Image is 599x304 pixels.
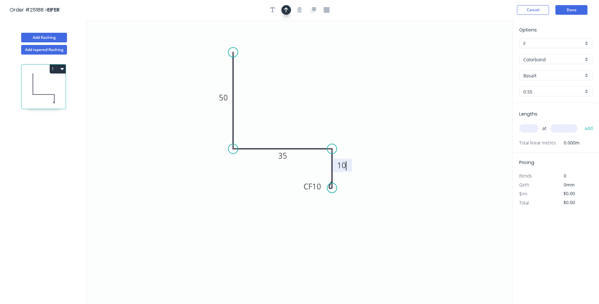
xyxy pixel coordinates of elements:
tspan: CF [304,181,312,192]
span: 0mm [564,182,575,188]
input: Colour [523,72,583,79]
span: Bends [519,173,532,179]
tspan: 50 [219,92,228,103]
span: Pricing [519,159,534,166]
input: Material [523,56,583,63]
span: Girth [519,182,529,188]
span: Options [519,27,537,33]
span: EIFER [47,6,60,13]
tspan: 10 [337,160,346,170]
button: add [581,123,596,134]
tspan: 35 [278,150,287,161]
span: Order #25188 > [10,6,47,13]
input: Price level [523,40,583,47]
input: Thickness [523,88,583,95]
span: Lengths [519,111,537,117]
span: Total lineal metres [519,138,556,147]
span: Total [519,200,529,206]
span: 0 [564,173,566,179]
span: at [542,124,546,133]
span: 0.000m [556,138,579,147]
button: Add flashing [21,33,67,42]
span: $/m [519,191,527,197]
button: Add tapered flashing [21,45,67,55]
button: 1 [50,65,66,74]
svg: 0 [87,20,512,304]
button: Done [555,5,587,15]
button: Cancel [517,5,549,15]
tspan: 10 [312,181,321,192]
